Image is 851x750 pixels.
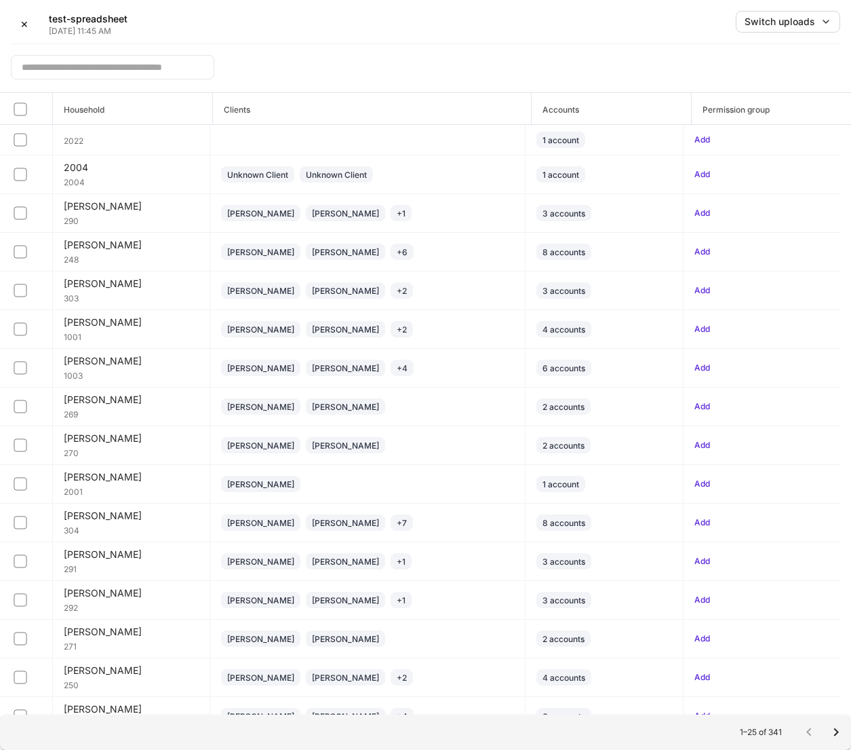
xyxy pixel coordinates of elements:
[694,671,710,684] button: Add
[227,362,294,375] div: [PERSON_NAME]
[694,438,710,452] button: Add
[64,625,199,639] div: [PERSON_NAME]
[227,633,294,645] div: [PERSON_NAME]
[64,548,199,561] div: [PERSON_NAME]
[694,400,710,413] button: Add
[694,709,710,723] button: Add
[692,103,770,116] h6: Permission group
[542,134,579,147] div: 1 account
[542,246,585,259] div: 8 accounts
[542,400,585,413] div: 2 accounts
[64,133,199,147] div: 2022
[53,233,211,271] td: Abbott
[542,284,585,297] div: 3 accounts
[53,93,212,124] span: Household
[312,594,379,607] div: [PERSON_NAME]
[64,600,199,614] div: 292
[312,671,379,684] div: [PERSON_NAME]
[542,362,585,375] div: 6 accounts
[64,277,199,290] div: [PERSON_NAME]
[542,323,585,336] div: 4 accounts
[312,517,379,529] div: [PERSON_NAME]
[694,133,710,147] div: Add
[532,103,579,116] h6: Accounts
[53,426,211,465] td: Adams
[64,368,199,381] div: 1003
[227,594,294,607] div: [PERSON_NAME]
[53,271,211,310] td: Abbott
[64,432,199,445] div: [PERSON_NAME]
[542,633,585,645] div: 2 accounts
[542,168,579,181] div: 1 account
[312,710,379,723] div: [PERSON_NAME]
[397,710,408,723] div: + 4
[397,246,408,259] div: + 6
[64,174,199,188] div: 2004
[11,11,38,38] button: ✕
[64,677,199,691] div: 250
[694,245,710,259] button: Add
[64,354,199,368] div: [PERSON_NAME]
[64,484,199,498] div: 2001
[694,284,710,297] button: Add
[49,12,127,26] h5: test-spreadsheet
[694,361,710,375] button: Add
[64,200,199,213] div: [PERSON_NAME]
[213,103,250,116] h6: Clients
[227,517,294,529] div: [PERSON_NAME]
[227,284,294,297] div: [PERSON_NAME]
[694,516,710,529] button: Add
[306,168,367,181] div: Unknown Client
[312,439,379,452] div: [PERSON_NAME]
[542,594,585,607] div: 3 accounts
[542,439,585,452] div: 2 accounts
[53,388,211,426] td: Abbott
[694,593,710,607] button: Add
[53,697,211,736] td: Allen
[694,322,710,336] button: Add
[692,93,851,124] span: Permission group
[64,445,199,459] div: 270
[64,290,199,304] div: 303
[64,509,199,523] div: [PERSON_NAME]
[53,620,211,658] td: Allen
[227,671,294,684] div: [PERSON_NAME]
[53,465,211,504] td: Adams
[227,439,294,452] div: [PERSON_NAME]
[64,561,199,575] div: 291
[227,555,294,568] div: [PERSON_NAME]
[53,542,211,581] td: Adams
[694,477,710,491] button: Add
[53,103,104,116] h6: Household
[312,246,379,259] div: [PERSON_NAME]
[736,11,840,33] button: Switch uploads
[64,252,199,265] div: 248
[213,93,532,124] span: Clients
[823,719,850,746] button: Go to next page
[542,207,585,220] div: 3 accounts
[64,523,199,536] div: 304
[397,284,407,297] div: + 2
[64,470,199,484] div: [PERSON_NAME]
[694,555,710,568] button: Add
[312,400,379,413] div: [PERSON_NAME]
[532,93,690,124] span: Accounts
[53,155,211,194] td: 2004
[542,671,585,684] div: 4 accounts
[397,323,407,336] div: + 2
[227,323,294,336] div: [PERSON_NAME]
[694,632,710,645] div: Add
[64,329,199,343] div: 1001
[20,18,28,31] div: ✕
[542,555,585,568] div: 3 accounts
[694,168,710,181] button: Add
[397,671,407,684] div: + 2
